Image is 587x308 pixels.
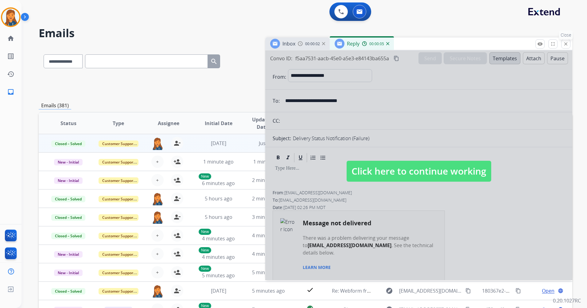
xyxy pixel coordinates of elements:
span: Closed – Solved [51,196,85,202]
span: Assignee [158,120,179,127]
span: Customer Support [99,196,138,202]
mat-icon: explore [386,287,393,294]
span: Updated Date [249,116,276,131]
span: New - Initial [54,270,83,276]
mat-icon: person_add [173,158,181,165]
p: 0.20.1027RC [553,297,581,304]
img: agent-avatar [151,137,164,150]
span: Customer Support [99,270,138,276]
span: Customer Support [99,177,138,184]
mat-icon: person_remove [173,195,181,202]
span: Closed – Solved [51,140,85,147]
span: 5 minutes ago [202,272,235,279]
span: [DATE] [211,140,226,147]
span: 6 minutes ago [202,180,235,187]
button: + [151,266,164,278]
span: New - Initial [54,159,83,165]
span: Just now [259,140,278,147]
span: 180367e2-c08e-4b65-8fac-cdd703e0bc4f [482,287,574,294]
mat-icon: person_add [173,176,181,184]
p: New [199,266,211,272]
mat-icon: list_alt [7,53,14,60]
span: [DATE] [211,287,226,294]
mat-icon: check [306,286,314,294]
mat-icon: close [563,41,569,47]
mat-icon: fullscreen [550,41,556,47]
span: 5 minutes ago [252,287,285,294]
button: + [151,156,164,168]
mat-icon: language [558,288,563,294]
h2: Emails [39,27,572,39]
p: New [199,173,211,180]
span: Customer Support [99,159,138,165]
span: Closed – Solved [51,233,85,239]
span: New - Initial [54,177,83,184]
span: New - Initial [54,251,83,258]
span: Inbox [282,40,295,47]
p: New [199,229,211,235]
span: Open [542,287,554,294]
span: Customer Support [99,214,138,221]
span: Type [113,120,124,127]
span: 00:00:05 [369,41,384,46]
span: 4 minutes ago [202,254,235,260]
span: Click here to continue working [347,161,491,182]
span: Re: Webform from [EMAIL_ADDRESS][DOMAIN_NAME] on [DATE] [332,287,479,294]
button: Close [561,39,570,49]
span: 00:00:02 [305,41,320,46]
span: 1 minute ago [203,158,234,165]
mat-icon: content_copy [465,288,471,294]
button: + [151,174,164,186]
span: + [156,250,159,258]
p: Close [559,30,573,40]
mat-icon: person_remove [173,140,181,147]
span: 3 minutes ago [252,214,285,220]
button: + [151,229,164,242]
span: Customer Support [99,288,138,294]
button: + [151,248,164,260]
span: Closed – Solved [51,288,85,294]
span: 1 minute ago [253,158,284,165]
span: 5 hours ago [205,214,232,220]
span: + [156,158,159,165]
p: Emails (381) [39,102,71,109]
span: Customer Support [99,251,138,258]
mat-icon: content_copy [515,288,521,294]
mat-icon: search [210,58,218,65]
span: + [156,176,159,184]
mat-icon: person_remove [173,287,181,294]
span: 2 minutes ago [252,177,285,184]
p: New [199,247,211,253]
span: Status [60,120,76,127]
span: + [156,232,159,239]
span: 4 minutes ago [252,251,285,257]
mat-icon: inbox [7,88,14,96]
span: [EMAIL_ADDRESS][DOMAIN_NAME] [399,287,462,294]
span: Customer Support [99,233,138,239]
img: agent-avatar [151,211,164,224]
mat-icon: person_add [173,232,181,239]
mat-icon: history [7,70,14,78]
mat-icon: person_remove [173,213,181,221]
span: Customer Support [99,140,138,147]
span: 4 minutes ago [202,235,235,242]
span: Initial Date [205,120,232,127]
img: avatar [2,9,19,26]
span: 5 hours ago [205,195,232,202]
span: Reply [347,40,360,47]
img: agent-avatar [151,192,164,205]
mat-icon: remove_red_eye [537,41,543,47]
mat-icon: person_add [173,250,181,258]
span: 4 minutes ago [252,232,285,239]
img: agent-avatar [151,285,164,298]
span: 5 minutes ago [252,269,285,276]
mat-icon: home [7,35,14,42]
span: + [156,269,159,276]
span: Closed – Solved [51,214,85,221]
span: 2 minutes ago [252,195,285,202]
mat-icon: person_add [173,269,181,276]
